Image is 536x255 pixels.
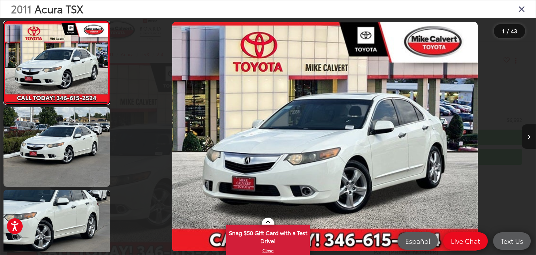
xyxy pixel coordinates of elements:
[506,29,509,34] span: /
[447,236,484,245] span: Live Chat
[443,232,488,250] a: Live Chat
[4,23,109,102] img: 2011 Acura TSX 2.4
[522,124,536,149] button: Next image
[172,22,478,252] img: 2011 Acura TSX 2.4
[511,27,517,35] span: 43
[2,106,111,188] img: 2011 Acura TSX 2.4
[227,225,309,247] span: Snag $50 Gift Card with a Test Drive!
[493,232,531,250] a: Text Us
[518,4,525,13] i: Close gallery
[402,236,434,245] span: Español
[497,236,527,245] span: Text Us
[35,1,83,16] span: Acura TSX
[114,22,536,252] div: 2011 Acura TSX 2.4 0
[11,1,32,16] span: 2011
[397,232,438,250] a: Español
[502,27,505,35] span: 1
